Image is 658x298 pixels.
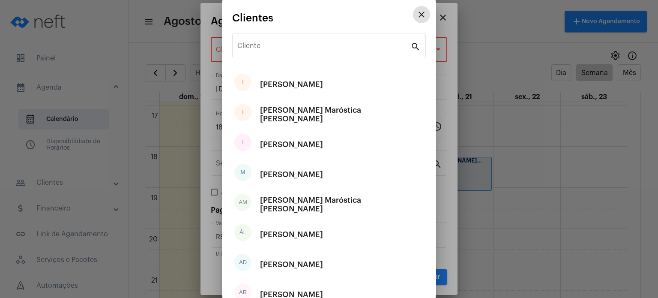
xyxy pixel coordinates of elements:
[260,102,424,127] div: [PERSON_NAME] Maróstica [PERSON_NAME]
[260,72,323,97] div: [PERSON_NAME]
[234,224,251,241] div: ÁL
[237,44,410,51] input: Pesquisar cliente
[234,194,251,211] div: AM
[234,254,251,271] div: AD
[260,252,323,277] div: [PERSON_NAME]
[234,134,251,151] div: I
[234,74,251,91] div: I
[232,12,273,24] span: Clientes
[260,132,323,157] div: [PERSON_NAME]
[416,9,427,20] mat-icon: close
[234,164,251,181] div: M
[234,104,251,121] div: I
[260,192,424,217] div: [PERSON_NAME] Maróstica [PERSON_NAME]
[260,222,323,247] div: [PERSON_NAME]
[260,162,323,187] div: [PERSON_NAME]
[410,41,421,51] mat-icon: search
